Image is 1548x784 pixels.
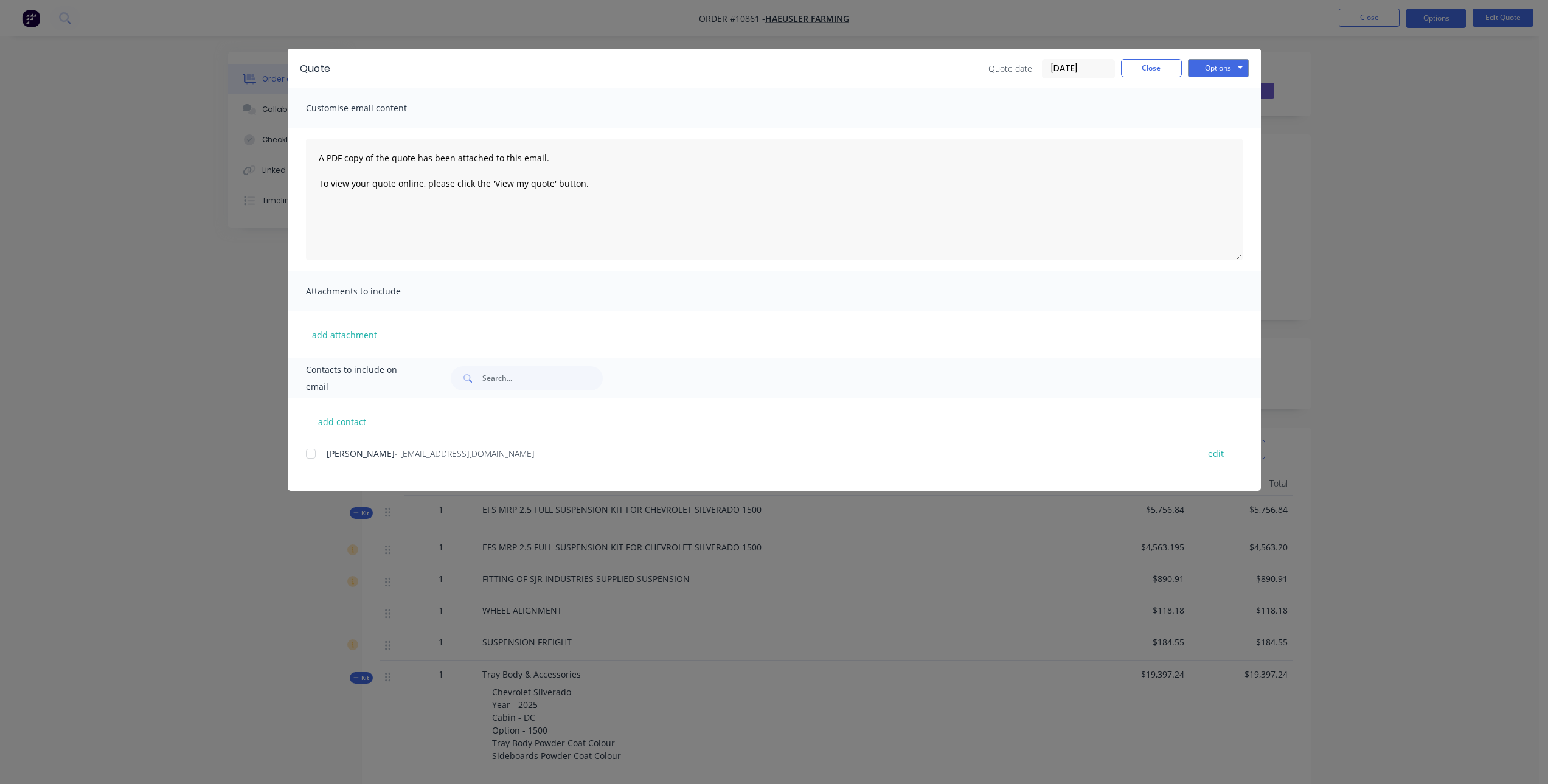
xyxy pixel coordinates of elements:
[1121,59,1182,77] button: Close
[306,283,440,300] span: Attachments to include
[1201,445,1231,462] button: edit
[306,325,383,344] button: add attachment
[306,412,379,431] button: add contact
[988,62,1032,75] span: Quote date
[1188,59,1249,77] button: Options
[482,366,603,390] input: Search...
[300,61,330,76] div: Quote
[395,448,534,459] span: - [EMAIL_ADDRESS][DOMAIN_NAME]
[327,448,395,459] span: [PERSON_NAME]
[306,361,421,395] span: Contacts to include on email
[306,100,440,117] span: Customise email content
[306,139,1243,260] textarea: A PDF copy of the quote has been attached to this email. To view your quote online, please click ...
